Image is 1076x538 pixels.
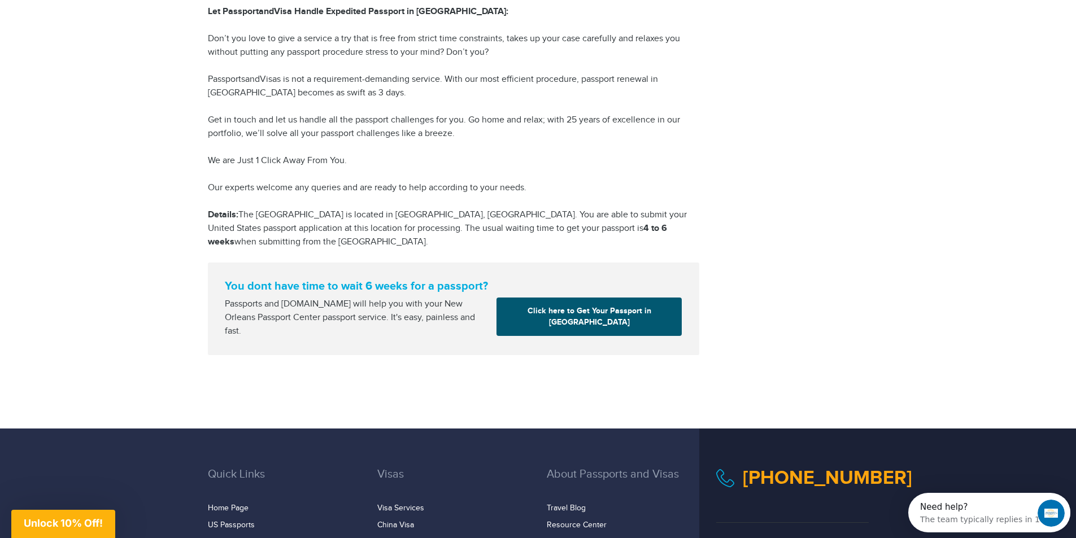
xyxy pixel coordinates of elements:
[208,73,699,100] p: PassportsandVisas is not a requirement-demanding service. With our most efficient procedure, pass...
[496,298,682,336] a: Click here to Get Your Passport in [GEOGRAPHIC_DATA]
[547,504,586,513] a: Travel Blog
[5,5,170,36] div: Open Intercom Messenger
[208,208,699,249] p: The [GEOGRAPHIC_DATA] is located in [GEOGRAPHIC_DATA], [GEOGRAPHIC_DATA]. You are able to submit ...
[743,466,912,489] a: [PHONE_NUMBER]
[24,517,103,529] span: Unlock 10% Off!
[377,504,424,513] a: Visa Services
[208,520,255,530] a: US Passports
[208,223,667,247] strong: 4 to 6 weeks
[547,520,607,530] a: Resource Center
[11,510,115,538] div: Unlock 10% Off!
[208,181,699,195] p: Our experts welcome any queries and are ready to help according to your needs.
[208,113,699,141] p: Get in touch and let us handle all the passport challenges for you. Go home and relax; with 25 ye...
[12,10,137,19] div: Need help?
[12,19,137,30] div: The team typically replies in 1d
[208,209,238,220] strong: Details:
[1038,500,1065,527] iframe: Intercom live chat
[208,6,508,17] strong: Let PassportandVisa Handle Expedited Passport in [GEOGRAPHIC_DATA]:
[377,520,414,530] a: China Visa
[547,468,699,497] h3: About Passports and Visas
[208,504,249,513] a: Home Page
[225,279,682,293] strong: You dont have time to wait 6 weeks for a passport?
[208,32,699,59] p: Don’t you love to give a service a try that is free from strict time constraints, takes up your c...
[377,468,530,497] h3: Visas
[208,468,360,497] h3: Quick Links
[908,493,1070,532] iframe: Intercom live chat discovery launcher
[220,298,493,338] div: Passports and [DOMAIN_NAME] will help you with your New Orleans Passport Center passport service....
[208,154,699,168] p: We are Just 1 Click Away From You.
